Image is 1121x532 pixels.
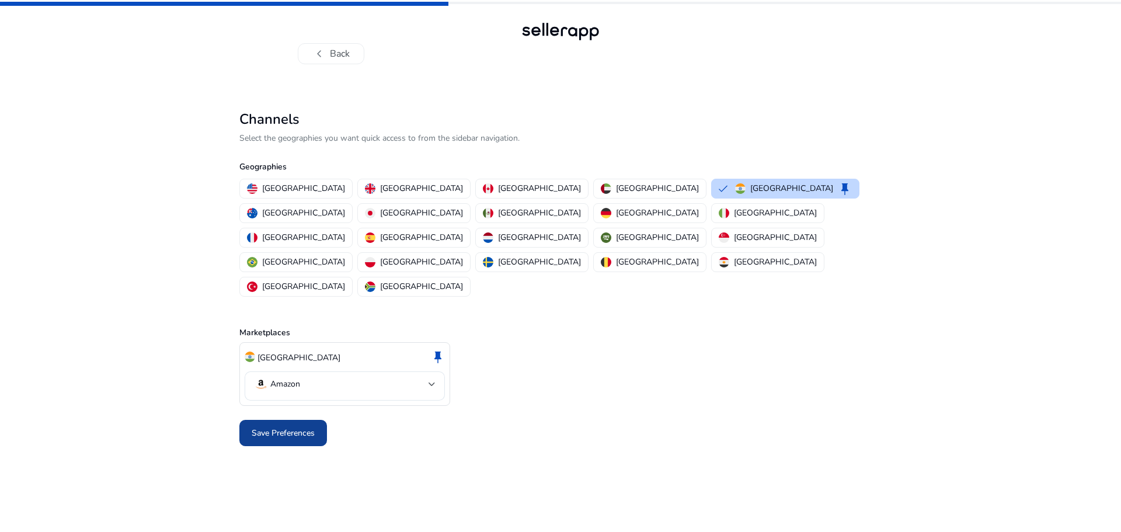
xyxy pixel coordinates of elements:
img: amazon.svg [254,377,268,391]
p: [GEOGRAPHIC_DATA] [616,231,699,244]
p: Amazon [270,379,300,390]
img: eg.svg [719,257,729,267]
p: Geographies [239,161,882,173]
p: Marketplaces [239,326,882,339]
img: se.svg [483,257,493,267]
img: mx.svg [483,208,493,218]
p: [GEOGRAPHIC_DATA] [380,207,463,219]
span: keep [431,350,445,364]
img: jp.svg [365,208,375,218]
img: de.svg [601,208,611,218]
img: au.svg [247,208,257,218]
p: [GEOGRAPHIC_DATA] [498,182,581,194]
p: [GEOGRAPHIC_DATA] [262,182,345,194]
img: in.svg [245,352,255,362]
img: fr.svg [247,232,257,243]
img: za.svg [365,281,375,292]
p: [GEOGRAPHIC_DATA] [262,256,345,268]
p: [GEOGRAPHIC_DATA] [380,231,463,244]
p: Select the geographies you want quick access to from the sidebar navigation. [239,132,882,144]
span: keep [838,182,852,196]
img: be.svg [601,257,611,267]
p: [GEOGRAPHIC_DATA] [380,182,463,194]
p: [GEOGRAPHIC_DATA] [262,231,345,244]
img: in.svg [735,183,746,194]
img: br.svg [247,257,257,267]
img: sg.svg [719,232,729,243]
p: [GEOGRAPHIC_DATA] [498,256,581,268]
p: [GEOGRAPHIC_DATA] [734,256,817,268]
p: [GEOGRAPHIC_DATA] [262,280,345,293]
p: [GEOGRAPHIC_DATA] [616,182,699,194]
span: chevron_left [312,47,326,61]
button: chevron_leftBack [298,43,364,64]
img: it.svg [719,208,729,218]
img: us.svg [247,183,257,194]
img: sa.svg [601,232,611,243]
img: ae.svg [601,183,611,194]
img: ca.svg [483,183,493,194]
p: [GEOGRAPHIC_DATA] [380,280,463,293]
img: es.svg [365,232,375,243]
p: [GEOGRAPHIC_DATA] [498,231,581,244]
img: uk.svg [365,183,375,194]
span: Save Preferences [252,427,315,439]
p: [GEOGRAPHIC_DATA] [750,182,833,194]
img: tr.svg [247,281,257,292]
p: [GEOGRAPHIC_DATA] [262,207,345,219]
p: [GEOGRAPHIC_DATA] [616,207,699,219]
p: [GEOGRAPHIC_DATA] [380,256,463,268]
p: [GEOGRAPHIC_DATA] [734,207,817,219]
p: [GEOGRAPHIC_DATA] [616,256,699,268]
p: [GEOGRAPHIC_DATA] [734,231,817,244]
h2: Channels [239,111,882,128]
button: Save Preferences [239,420,327,446]
p: [GEOGRAPHIC_DATA] [257,352,340,364]
p: [GEOGRAPHIC_DATA] [498,207,581,219]
img: pl.svg [365,257,375,267]
img: nl.svg [483,232,493,243]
